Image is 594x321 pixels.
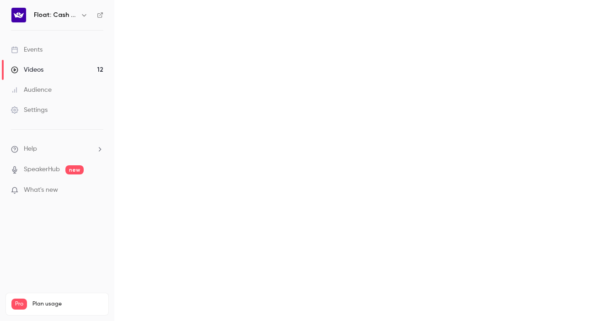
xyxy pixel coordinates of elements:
span: Plan usage [32,300,103,308]
div: Audience [11,85,52,95]
iframe: Noticeable Trigger [92,186,103,195]
img: Float: Cash Flow Intelligence Series [11,8,26,22]
span: What's new [24,185,58,195]
span: Pro [11,299,27,310]
h6: Float: Cash Flow Intelligence Series [34,11,77,20]
div: Videos [11,65,43,74]
span: Help [24,144,37,154]
a: SpeakerHub [24,165,60,174]
li: help-dropdown-opener [11,144,103,154]
div: Settings [11,105,48,115]
span: new [65,165,84,174]
div: Events [11,45,43,54]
